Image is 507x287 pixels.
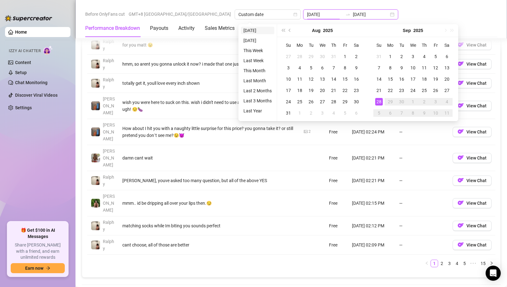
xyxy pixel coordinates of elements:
[305,62,317,73] td: 2025-08-05
[339,96,351,107] td: 2025-08-29
[285,98,292,106] div: 24
[375,98,383,106] div: 28
[419,40,430,51] th: Th
[409,87,417,94] div: 24
[453,78,492,88] button: OFView Chat
[91,60,100,68] img: Ralphy
[353,98,360,106] div: 30
[345,12,350,17] span: to
[285,75,292,83] div: 10
[330,98,337,106] div: 28
[461,260,468,267] a: 5
[328,96,339,107] td: 2025-08-28
[341,64,349,72] div: 8
[296,109,304,117] div: 1
[396,107,407,119] td: 2025-10-07
[283,107,294,119] td: 2025-08-31
[398,109,405,117] div: 7
[241,67,274,74] li: This Month
[91,41,100,49] img: Ralphy
[430,96,441,107] td: 2025-10-03
[403,24,411,37] button: Choose a month
[419,51,430,62] td: 2025-09-04
[129,9,231,19] span: GMT+8 [GEOGRAPHIC_DATA]/[GEOGRAPHIC_DATA]
[339,40,351,51] th: Fr
[330,53,337,60] div: 31
[443,64,451,72] div: 13
[407,62,419,73] td: 2025-09-10
[305,40,317,51] th: Tu
[283,73,294,85] td: 2025-08-10
[103,39,114,51] span: Ralphy
[453,198,492,208] button: OFView Chat
[421,75,428,83] div: 18
[407,73,419,85] td: 2025-09-17
[396,62,407,73] td: 2025-09-09
[466,223,487,228] span: View Chat
[454,260,460,267] a: 4
[430,62,441,73] td: 2025-09-12
[317,40,328,51] th: We
[453,82,492,87] a: OFView Chat
[328,85,339,96] td: 2025-08-21
[341,109,349,117] div: 5
[351,40,362,51] th: Sa
[283,85,294,96] td: 2025-08-17
[425,261,429,265] span: left
[15,60,31,65] a: Content
[341,53,349,60] div: 1
[407,85,419,96] td: 2025-09-24
[46,266,50,270] span: arrow-right
[373,73,385,85] td: 2025-09-14
[438,260,445,267] a: 2
[285,87,292,94] div: 17
[241,27,274,34] li: [DATE]
[398,75,405,83] div: 16
[385,96,396,107] td: 2025-09-29
[413,24,423,37] button: Choose a year
[317,96,328,107] td: 2025-08-27
[241,107,274,115] li: Last Year
[15,80,47,85] a: Chat Monitoring
[330,75,337,83] div: 14
[461,260,468,267] li: 5
[328,73,339,85] td: 2025-08-14
[351,62,362,73] td: 2025-08-09
[432,75,439,83] div: 19
[307,98,315,106] div: 26
[287,24,293,37] button: Previous month (PageUp)
[283,96,294,107] td: 2025-08-24
[458,102,464,109] img: OF
[294,73,305,85] td: 2025-08-11
[91,199,100,208] img: Nathaniel
[421,109,428,117] div: 9
[409,64,417,72] div: 10
[328,107,339,119] td: 2025-09-04
[396,40,407,51] th: Tu
[443,87,451,94] div: 27
[419,96,430,107] td: 2025-10-02
[430,85,441,96] td: 2025-09-26
[341,98,349,106] div: 29
[283,40,294,51] th: Su
[453,153,492,163] button: OFView Chat
[441,85,453,96] td: 2025-09-27
[330,87,337,94] div: 21
[466,178,487,183] span: View Chat
[103,96,115,115] span: [PERSON_NAME]
[432,64,439,72] div: 12
[453,44,492,49] a: OFView Chat
[351,51,362,62] td: 2025-08-02
[9,48,41,54] span: Izzy AI Chatter
[5,15,52,21] img: logo-BBDzfeDw.svg
[430,51,441,62] td: 2025-09-05
[91,79,100,88] img: Ralphy
[241,57,274,64] li: Last Week
[441,107,453,119] td: 2025-10-11
[122,80,296,87] div: totally get it, youll love every inch shown
[466,62,487,67] span: View Chat
[387,98,394,106] div: 29
[430,73,441,85] td: 2025-09-19
[91,154,100,162] img: Nathaniel
[317,107,328,119] td: 2025-09-03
